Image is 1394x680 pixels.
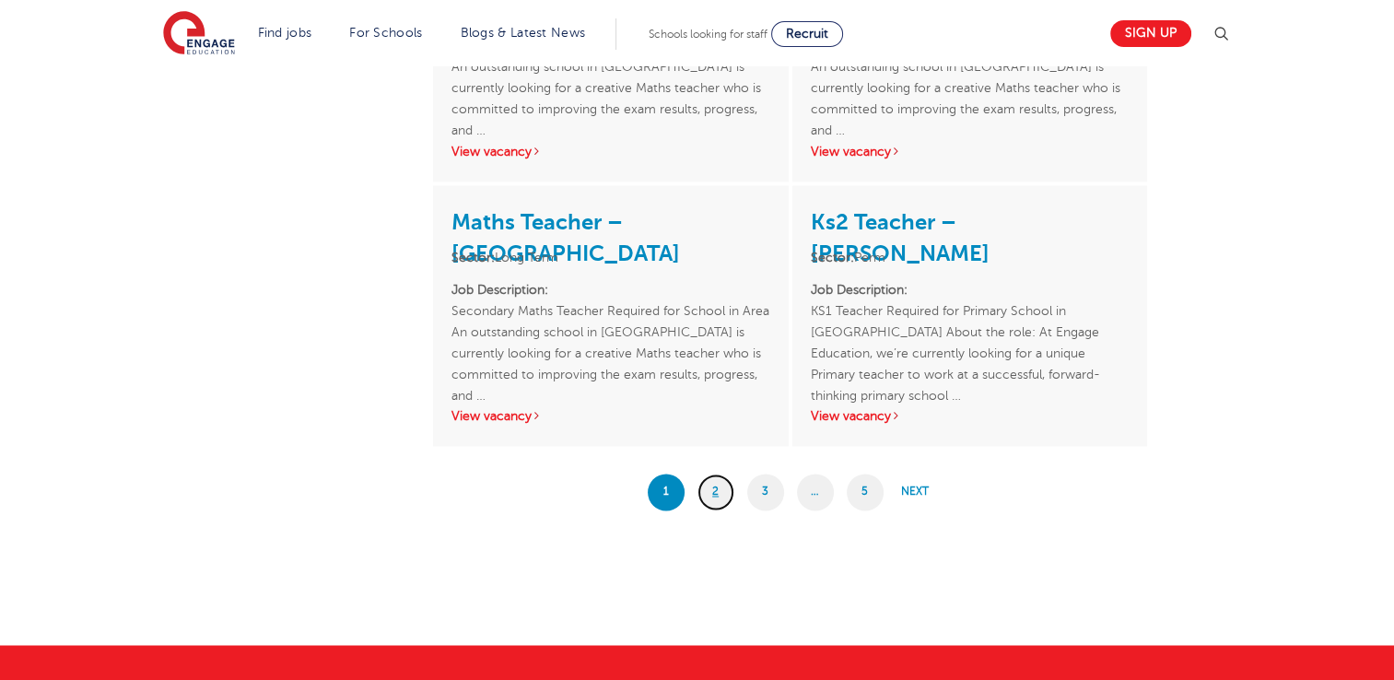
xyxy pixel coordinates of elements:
a: Recruit [771,21,843,47]
a: Sign up [1110,20,1191,47]
a: Blogs & Latest News [461,26,586,40]
a: View vacancy [451,145,542,158]
a: View vacancy [811,145,901,158]
span: 1 [648,474,685,510]
a: View vacancy [451,409,542,423]
a: Ks2 Teacher – [PERSON_NAME] [811,209,990,266]
strong: Job Description: [811,283,908,297]
a: View vacancy [811,409,901,423]
strong: Sector: [451,251,495,264]
a: Maths Teacher – [GEOGRAPHIC_DATA] [451,209,680,266]
span: Recruit [786,27,828,41]
li: Long Term [451,247,769,268]
a: 5 [847,474,884,510]
p: Secondary Maths Teacher Required for School in Area An outstanding school in [GEOGRAPHIC_DATA] is... [451,14,769,120]
a: 3 [747,474,784,510]
span: Schools looking for staff [649,28,767,41]
strong: Job Description: [451,283,548,297]
strong: Sector: [811,251,854,264]
span: … [797,474,834,510]
p: Secondary Maths Teacher Required for School in Area An outstanding school in [GEOGRAPHIC_DATA] is... [811,14,1129,120]
a: Next [896,474,933,510]
img: Engage Education [163,11,235,57]
p: Secondary Maths Teacher Required for School in Area An outstanding school in [GEOGRAPHIC_DATA] is... [451,279,769,385]
a: Find jobs [258,26,312,40]
a: For Schools [349,26,422,40]
p: KS1 Teacher Required for Primary School in [GEOGRAPHIC_DATA] About the role: At Engage Education,... [811,279,1129,385]
a: 2 [697,474,734,510]
li: Perm [811,247,1129,268]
